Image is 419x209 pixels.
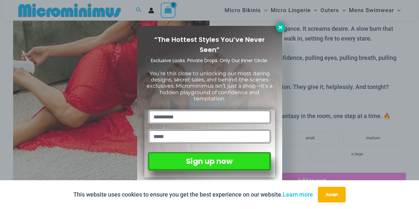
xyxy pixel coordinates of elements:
[154,35,265,54] span: “The Hottest Styles You’ve Never Seen”
[151,57,268,64] span: Exclusive Looks. Private Drops. Only Our Inner Circle.
[283,191,313,198] a: Learn more
[318,187,346,202] button: Accept
[73,190,313,200] p: This website uses cookies to ensure you get the best experience on our website.
[147,70,272,102] span: You’re this close to unlocking our most daring designs, secret sales, and behind-the-scenes exclu...
[148,152,271,171] button: Sign up now
[276,23,285,32] button: Close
